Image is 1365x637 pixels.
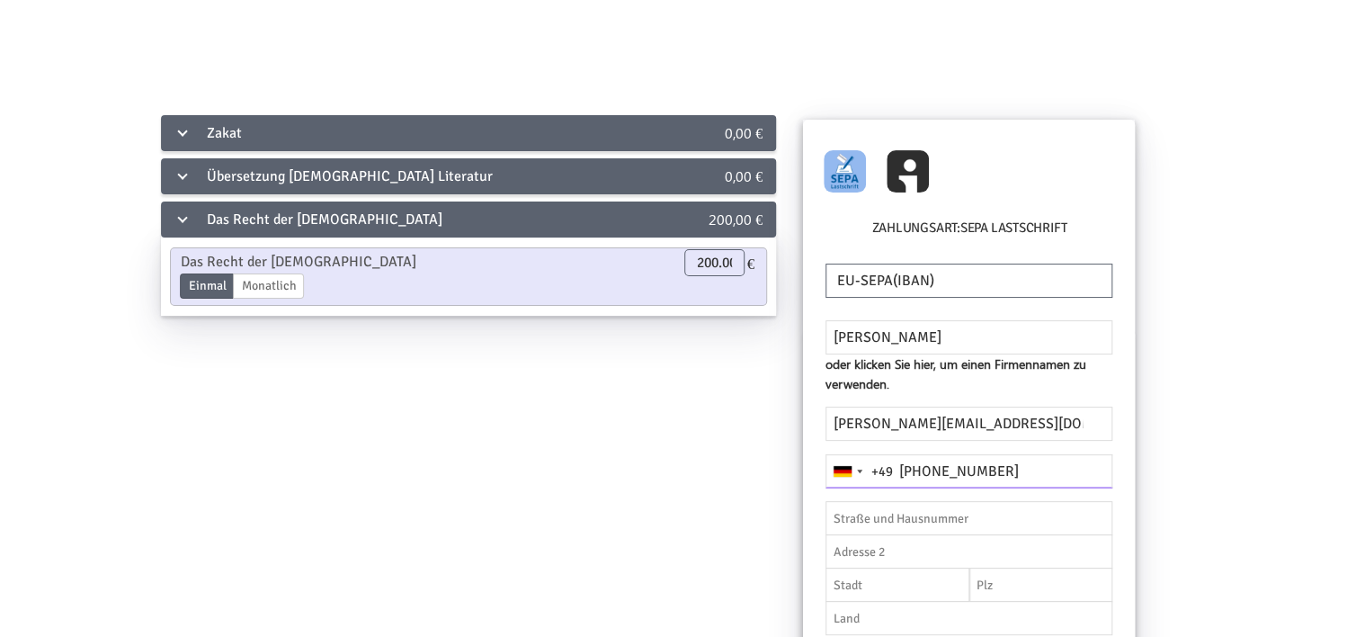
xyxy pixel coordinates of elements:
div: Das Recht der [DEMOGRAPHIC_DATA] [166,251,493,274]
div: Zakat [161,115,660,151]
img: GC_InstantBankPay [887,150,929,193]
input: Adresse 2 [825,534,1113,569]
h6: Zahlungsart: [821,218,1118,246]
input: Stadt [825,568,969,602]
label: Einmal [180,274,234,299]
div: +49 [871,462,893,482]
span: oder klicken Sie hier, um einen Firmennamen zu verwenden. [825,354,1113,393]
button: Selected country [826,455,893,488]
label: SEPA Lastschrift [960,218,1066,238]
div: Das Recht der [DEMOGRAPHIC_DATA] [161,202,660,238]
label: Monatlich [233,274,304,299]
input: Name * [825,320,1113,354]
div: Übersetzung [DEMOGRAPHIC_DATA] Literatur [161,158,660,194]
input: 1512 3456789 [825,454,1113,489]
img: GOCARDLESS [824,150,866,193]
input: E-Mail * [825,407,1113,441]
span: 200,00 € [709,210,763,229]
span: € [745,249,756,276]
span: 0,00 € [725,123,763,142]
input: Plz [969,568,1113,602]
input: Land [825,601,1113,635]
span: 0,00 € [725,166,763,185]
input: Straße und Hausnummer [825,501,1113,535]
